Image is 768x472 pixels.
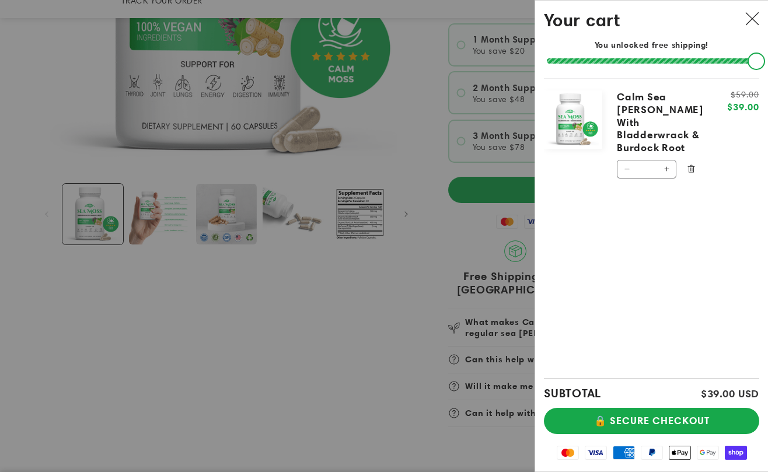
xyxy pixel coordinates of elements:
[544,40,759,50] p: You unlocked free shipping!
[544,408,759,434] button: 🔒 SECURE CHECKOUT
[544,387,601,399] h2: SUBTOTAL
[682,160,700,177] button: Remove Calm Sea Moss With Bladderwrack & Burdock Root
[617,90,707,153] a: Calm Sea [PERSON_NAME] With Bladderwrack & Burdock Root
[727,102,759,111] span: $39.00
[636,160,657,179] input: Quantity for Calm Sea Moss With Bladderwrack &amp; Burdock Root
[701,389,759,399] p: $39.00 USD
[727,90,759,99] s: $59.00
[544,9,620,31] h2: Your cart
[739,6,765,32] button: Close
